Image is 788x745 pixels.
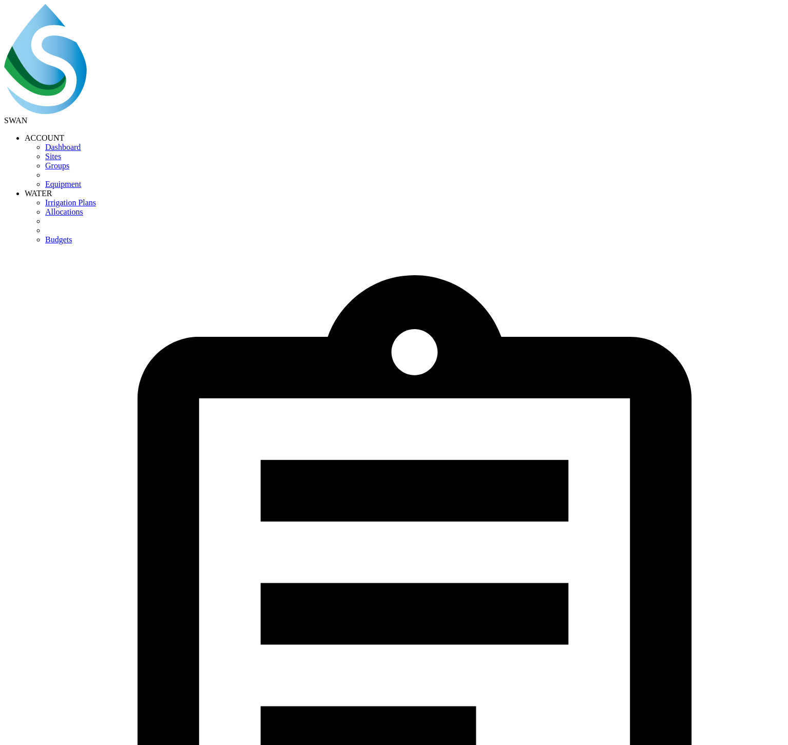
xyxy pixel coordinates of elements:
span: ACCOUNT [25,133,64,142]
a: Equipment [45,180,81,188]
a: Irrigation Plans [45,198,96,207]
span: SWAN [4,116,784,125]
a: Budgets [45,235,72,244]
a: Groups [45,161,69,170]
a: Dashboard [45,143,81,151]
img: SWAN-Landscape-Logo-Colour-drop.png [4,4,87,114]
a: Sites [45,152,61,161]
span: WATER [25,189,52,198]
a: Allocations [45,207,83,216]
